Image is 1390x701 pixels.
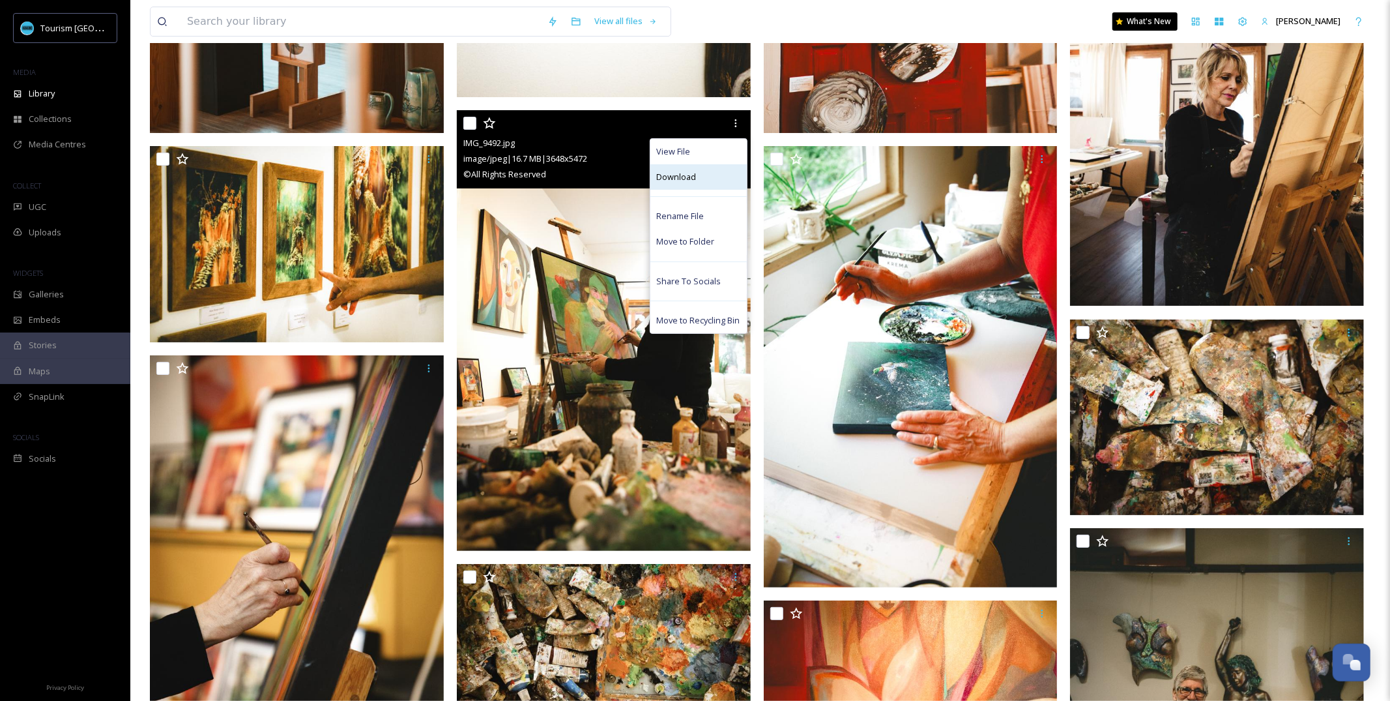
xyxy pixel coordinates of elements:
span: Maps [29,365,50,378]
span: image/jpeg | 16.7 MB | 3648 x 5472 [463,153,587,164]
span: Library [29,87,55,100]
span: Move to Folder [657,235,715,248]
span: [PERSON_NAME] [1276,15,1340,27]
span: Share To Socials [657,275,721,288]
a: Privacy Policy [46,679,84,694]
span: SOCIALS [13,432,39,442]
span: Stories [29,339,57,351]
button: Open Chat [1333,644,1370,681]
span: MEDIA [13,67,36,77]
a: What's New [1112,12,1178,31]
img: IMG_9764.jpg [764,146,1058,588]
img: tourism_nanaimo_logo.jpeg [21,22,34,35]
span: Galleries [29,288,64,301]
span: Move to Recycling Bin [657,314,740,327]
span: © All Rights Reserved [463,168,546,180]
input: Search your library [181,7,541,36]
span: View File [657,145,691,158]
span: Socials [29,453,56,465]
span: Tourism [GEOGRAPHIC_DATA] [40,22,157,34]
img: IMG_9492.jpg [457,110,751,552]
span: Collections [29,113,72,125]
span: Privacy Policy [46,683,84,692]
span: SnapLink [29,391,65,403]
span: WIDGETS [13,268,43,278]
span: Media Centres [29,138,86,151]
a: [PERSON_NAME] [1254,8,1347,34]
span: COLLECT [13,181,41,190]
span: Rename File [657,210,704,222]
a: View all files [588,8,664,34]
span: Download [657,171,697,183]
span: IMG_9492.jpg [463,137,515,149]
span: UGC [29,201,46,213]
img: IMG_9520.jpg [1070,319,1364,515]
span: Uploads [29,226,61,239]
img: IMG_9746.jpg [150,146,444,342]
span: Embeds [29,314,61,326]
